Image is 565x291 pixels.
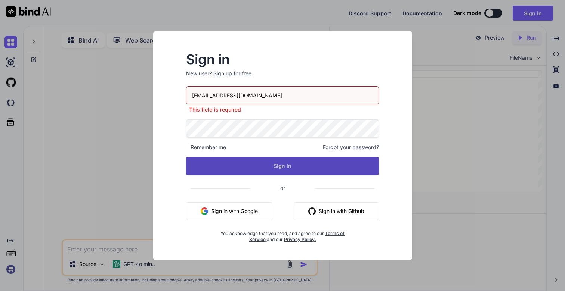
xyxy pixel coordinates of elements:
button: Sign in with Google [186,202,272,220]
span: Forgot your password? [323,144,379,151]
img: github [308,207,316,215]
button: Sign In [186,157,379,175]
a: Terms of Service [249,231,345,242]
span: or [250,179,315,197]
h2: Sign in [186,53,379,65]
div: Sign up for free [213,70,251,77]
span: Remember me [186,144,226,151]
a: Privacy Policy. [284,237,316,242]
p: New user? [186,70,379,86]
div: You acknowledge that you read, and agree to our and our [218,226,347,242]
img: google [201,207,208,215]
input: Login or Email [186,86,379,104]
button: Sign in with Github [294,202,379,220]
p: This field is required [186,106,379,113]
